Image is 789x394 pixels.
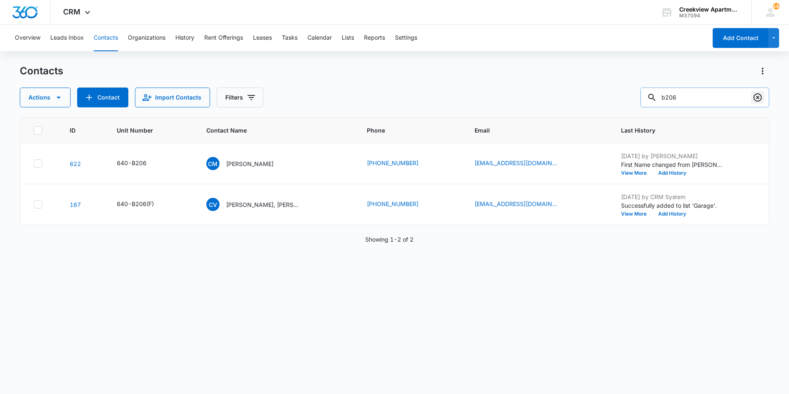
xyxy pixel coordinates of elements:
[621,201,724,210] p: Successfully added to list 'Garage'.
[70,160,81,167] a: Navigate to contact details page for Carrie McAnulty
[63,7,80,16] span: CRM
[217,88,263,107] button: Filters
[365,235,413,244] p: Showing 1-2 of 2
[206,198,315,211] div: Contact Name - Carol Valdez, Preston Sisneros, Jasmine Martinez - Select to Edit Field
[621,192,724,201] p: [DATE] by CRM System
[395,25,417,51] button: Settings
[475,199,557,208] a: [EMAIL_ADDRESS][DOMAIN_NAME]
[342,25,354,51] button: Lists
[713,28,768,48] button: Add Contact
[206,157,288,170] div: Contact Name - Carrie McAnulty - Select to Edit Field
[206,198,220,211] span: CV
[756,64,769,78] button: Actions
[367,126,443,135] span: Phone
[117,159,146,167] div: 640-B206
[640,88,769,107] input: Search Contacts
[367,199,418,208] a: [PHONE_NUMBER]
[367,199,433,209] div: Phone - (719) 251-4108 - Select to Edit Field
[253,25,272,51] button: Leases
[475,159,557,167] a: [EMAIL_ADDRESS][DOMAIN_NAME]
[50,25,84,51] button: Leads Inbox
[773,3,780,9] div: notifications count
[475,199,572,209] div: Email - valdezc1113@gmail.com - Select to Edit Field
[773,3,780,9] span: 144
[20,88,71,107] button: Actions
[751,91,764,104] button: Clear
[621,211,652,216] button: View More
[621,160,724,169] p: First Name changed from [PERSON_NAME] to [PERSON_NAME]. Last Name entry removed.
[652,171,692,176] button: Add History
[621,171,652,176] button: View More
[117,199,154,208] div: 640-B206(F)
[70,126,85,135] span: ID
[70,201,81,208] a: Navigate to contact details page for Carol Valdez, Preston Sisneros, Jasmine Martinez
[15,25,40,51] button: Overview
[226,159,274,168] p: [PERSON_NAME]
[367,159,433,169] div: Phone - (970) 473-6466 - Select to Edit Field
[94,25,118,51] button: Contacts
[226,200,300,209] p: [PERSON_NAME], [PERSON_NAME], [PERSON_NAME]
[679,6,739,13] div: account name
[652,211,692,216] button: Add History
[117,199,169,209] div: Unit Number - 640-B206(F) - Select to Edit Field
[20,65,63,77] h1: Contacts
[282,25,298,51] button: Tasks
[77,88,128,107] button: Add Contact
[117,159,161,169] div: Unit Number - 640-B206 - Select to Edit Field
[475,126,589,135] span: Email
[621,126,744,135] span: Last History
[475,159,572,169] div: Email - carrienmc1216@gmail.com - Select to Edit Field
[364,25,385,51] button: Reports
[679,13,739,19] div: account id
[135,88,210,107] button: Import Contacts
[117,126,187,135] span: Unit Number
[367,159,418,167] a: [PHONE_NUMBER]
[206,157,220,170] span: CM
[204,25,243,51] button: Rent Offerings
[175,25,194,51] button: History
[621,152,724,160] p: [DATE] by [PERSON_NAME]
[206,126,335,135] span: Contact Name
[307,25,332,51] button: Calendar
[128,25,165,51] button: Organizations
